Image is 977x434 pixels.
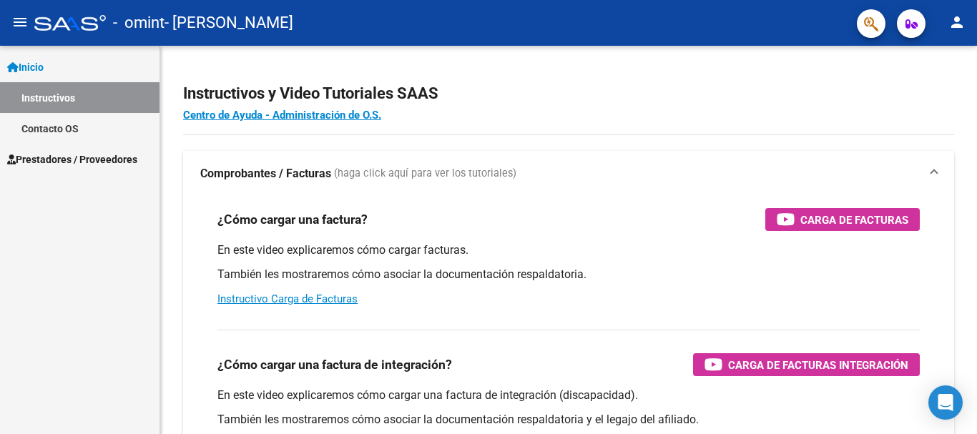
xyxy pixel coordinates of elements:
button: Carga de Facturas [765,208,920,231]
span: - [PERSON_NAME] [165,7,293,39]
span: Carga de Facturas [800,211,908,229]
strong: Comprobantes / Facturas [200,166,331,182]
span: Prestadores / Proveedores [7,152,137,167]
h3: ¿Cómo cargar una factura de integración? [217,355,452,375]
p: También les mostraremos cómo asociar la documentación respaldatoria y el legajo del afiliado. [217,412,920,428]
mat-icon: person [948,14,966,31]
mat-expansion-panel-header: Comprobantes / Facturas (haga click aquí para ver los tutoriales) [183,151,954,197]
h2: Instructivos y Video Tutoriales SAAS [183,80,954,107]
p: En este video explicaremos cómo cargar facturas. [217,242,920,258]
mat-icon: menu [11,14,29,31]
span: (haga click aquí para ver los tutoriales) [334,166,516,182]
p: También les mostraremos cómo asociar la documentación respaldatoria. [217,267,920,282]
span: Carga de Facturas Integración [728,356,908,374]
div: Open Intercom Messenger [928,385,963,420]
a: Centro de Ayuda - Administración de O.S. [183,109,381,122]
span: - omint [113,7,165,39]
h3: ¿Cómo cargar una factura? [217,209,368,230]
a: Instructivo Carga de Facturas [217,292,358,305]
span: Inicio [7,59,44,75]
button: Carga de Facturas Integración [693,353,920,376]
p: En este video explicaremos cómo cargar una factura de integración (discapacidad). [217,388,920,403]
